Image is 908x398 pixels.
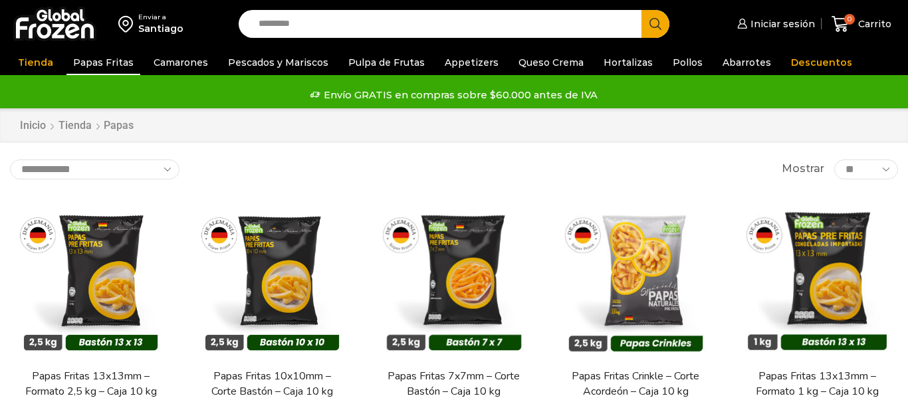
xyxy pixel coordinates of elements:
a: Pulpa de Frutas [342,50,431,75]
a: Tienda [58,118,92,134]
span: Mostrar [782,161,824,177]
span: Carrito [855,17,891,31]
a: Hortalizas [597,50,659,75]
a: Tienda [11,50,60,75]
a: Abarrotes [716,50,778,75]
span: 0 [844,14,855,25]
a: Papas Fritas [66,50,140,75]
a: Pescados y Mariscos [221,50,335,75]
button: Search button [641,10,669,38]
a: Pollos [666,50,709,75]
h1: Papas [104,119,134,132]
a: Iniciar sesión [734,11,815,37]
nav: Breadcrumb [19,118,134,134]
a: Camarones [147,50,215,75]
div: Santiago [138,22,183,35]
img: address-field-icon.svg [118,13,138,35]
select: Pedido de la tienda [10,159,179,179]
a: Appetizers [438,50,505,75]
a: Queso Crema [512,50,590,75]
a: Inicio [19,118,47,134]
span: Iniciar sesión [747,17,815,31]
a: Descuentos [784,50,859,75]
a: 0 Carrito [828,9,895,40]
div: Enviar a [138,13,183,22]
